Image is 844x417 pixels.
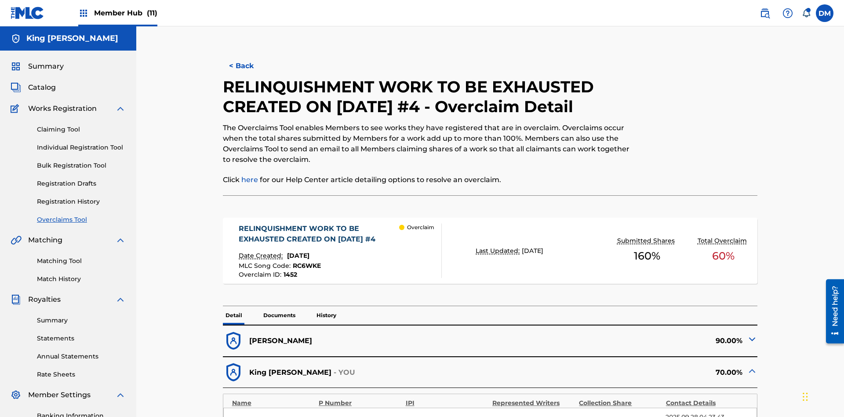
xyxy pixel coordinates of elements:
button: < Back [223,55,276,77]
span: Catalog [28,82,56,93]
p: Click for our Help Center article detailing options to resolve an overclaim. [223,175,635,185]
img: expand-cell-toggle [747,334,757,344]
div: Collection Share [579,399,661,408]
img: Works Registration [11,103,22,114]
span: MLC Song Code : [239,262,293,270]
img: expand [115,103,126,114]
iframe: Resource Center [819,276,844,348]
span: Matching [28,235,62,245]
a: Public Search [756,4,774,22]
p: Documents [261,306,298,325]
span: Royalties [28,294,61,305]
p: Date Created: [239,251,285,260]
a: Bulk Registration Tool [37,161,126,170]
div: Help [779,4,797,22]
span: [DATE] [287,252,309,260]
a: Annual Statements [37,352,126,361]
a: Individual Registration Tool [37,143,126,152]
img: Royalties [11,294,21,305]
p: Submitted Shares [617,236,677,245]
img: MLC Logo [11,7,44,19]
div: RELINQUISHMENT WORK TO BE EXHAUSTED CREATED ON [DATE] #4 [239,223,399,245]
div: User Menu [816,4,833,22]
img: expand [115,294,126,305]
a: Registration Drafts [37,179,126,188]
a: Matching Tool [37,256,126,266]
img: Top Rightsholders [78,8,89,18]
span: Summary [28,61,64,72]
a: CatalogCatalog [11,82,56,93]
img: Member Settings [11,390,21,400]
p: Overclaim [407,223,434,231]
div: Drag [803,384,808,410]
img: Catalog [11,82,21,93]
h2: RELINQUISHMENT WORK TO BE EXHAUSTED CREATED ON [DATE] #4 - Overclaim Detail [223,77,635,117]
div: 70.00% [490,362,757,383]
a: RELINQUISHMENT WORK TO BE EXHAUSTED CREATED ON [DATE] #4Date Created:[DATE]MLC Song Code:RC6WKEOv... [223,218,758,284]
p: [PERSON_NAME] [249,336,312,346]
p: - YOU [334,367,356,378]
div: Name [232,399,314,408]
a: Overclaims Tool [37,215,126,224]
span: Works Registration [28,103,97,114]
a: here [241,176,258,184]
img: expand [115,235,126,245]
h5: King McTesterson [26,33,118,44]
div: Contact Details [666,399,748,408]
p: History [314,306,339,325]
p: The Overclaims Tool enables Members to see works they have registered that are in overclaim. Over... [223,123,635,165]
a: Registration History [37,197,126,206]
img: Matching [11,235,22,245]
span: Member Hub [94,8,157,18]
span: (11) [147,9,157,17]
img: expand-cell-toggle [747,366,757,376]
p: Detail [223,306,245,325]
a: Rate Sheets [37,370,126,379]
img: search [760,8,770,18]
a: SummarySummary [11,61,64,72]
div: Notifications [802,9,811,18]
a: Statements [37,334,126,343]
p: Last Updated: [476,246,522,256]
img: help [782,8,793,18]
img: dfb38c8551f6dcc1ac04.svg [223,330,244,352]
div: IPI [406,399,488,408]
span: 60 % [712,248,735,264]
span: Overclaim ID : [239,271,284,278]
p: Total Overclaim [698,236,749,245]
span: RC6WKE [293,262,321,270]
img: Summary [11,61,21,72]
p: King [PERSON_NAME] [249,367,331,378]
a: Match History [37,274,126,284]
div: Represented Writers [492,399,575,408]
span: [DATE] [522,247,543,255]
a: Claiming Tool [37,125,126,134]
span: 1452 [284,271,297,278]
iframe: Chat Widget [800,375,844,417]
span: Member Settings [28,390,91,400]
img: Accounts [11,33,21,44]
span: 160 % [634,248,660,264]
img: expand [115,390,126,400]
img: dfb38c8551f6dcc1ac04.svg [223,362,244,383]
div: P Number [319,399,401,408]
a: Summary [37,316,126,325]
div: 90.00% [490,330,757,352]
